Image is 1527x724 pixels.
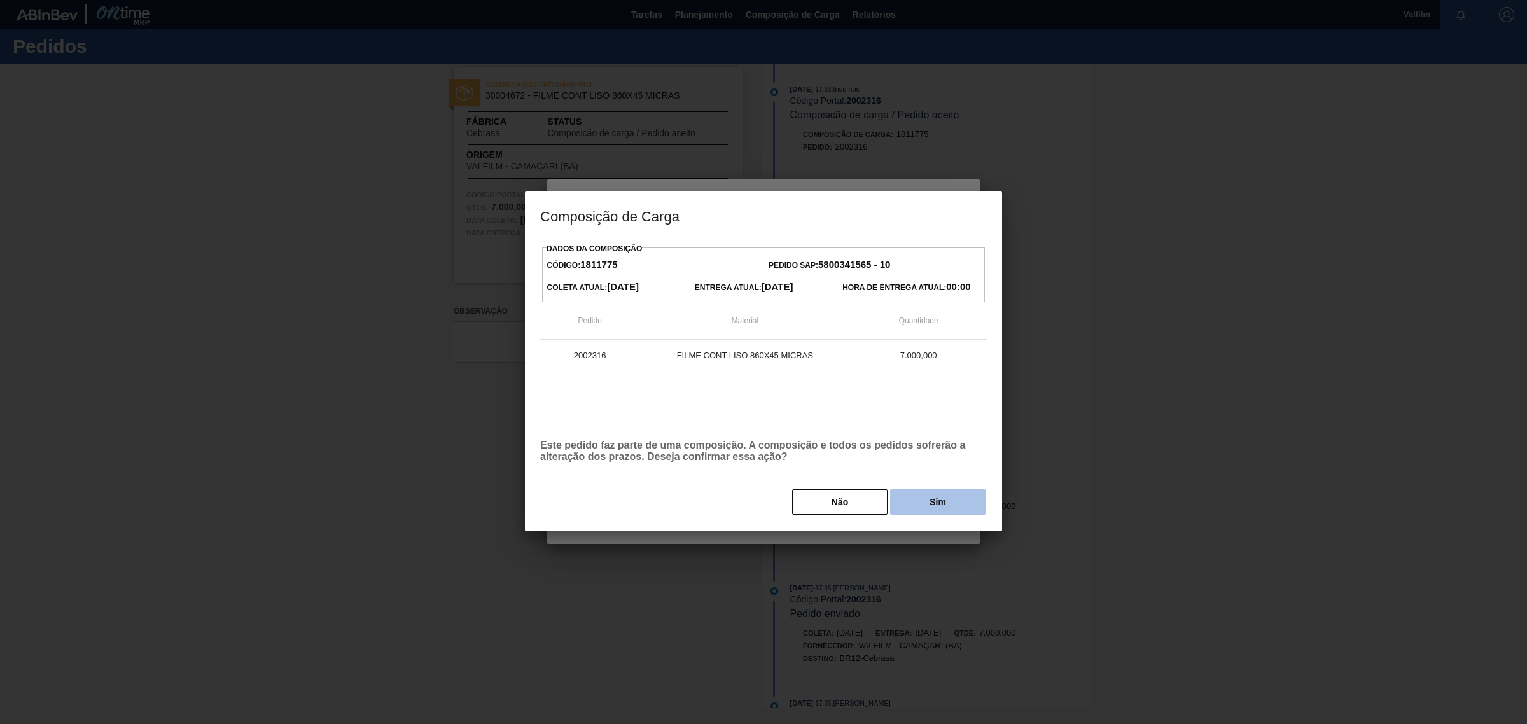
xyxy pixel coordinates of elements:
td: 2002316 [540,340,639,372]
p: Este pedido faz parte de uma composição. A composição e todos os pedidos sofrerão a alteração dos... [540,440,987,463]
label: Dados da Composição [547,244,642,253]
button: Sim [890,489,986,515]
span: Coleta Atual: [547,283,639,292]
span: Pedido [578,316,601,325]
span: Quantidade [899,316,938,325]
strong: 1811775 [580,259,617,270]
h3: Composição de Carga [525,191,1002,240]
strong: 5800341565 - 10 [818,259,890,270]
span: Hora de Entrega Atual: [842,283,970,292]
td: 7.000,000 [850,340,987,372]
strong: [DATE] [607,281,639,292]
button: Não [792,489,888,515]
span: Entrega Atual: [695,283,793,292]
td: FILME CONT LISO 860X45 MICRAS [639,340,850,372]
strong: [DATE] [762,281,793,292]
span: Material [732,316,759,325]
strong: 00:00 [946,281,970,292]
span: Pedido SAP: [769,261,890,270]
span: Código: [547,261,618,270]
